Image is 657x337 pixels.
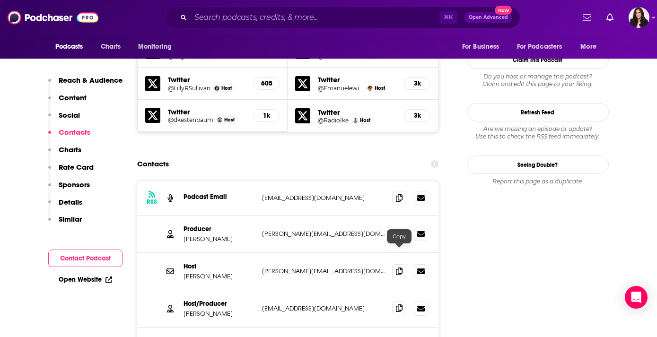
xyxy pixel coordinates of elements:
[59,215,82,224] p: Similar
[318,75,396,84] h5: Twitter
[262,304,385,312] p: [EMAIL_ADDRESS][DOMAIN_NAME]
[95,38,127,56] a: Charts
[168,107,246,116] h5: Twitter
[387,229,412,243] div: Copy
[629,7,649,28] img: User Profile
[59,76,123,85] p: Reach & Audience
[467,73,609,88] div: Claim and edit this page to your liking.
[168,116,213,123] a: @dkestenbaum
[360,117,370,123] span: Host
[412,112,422,120] h5: 3k
[48,145,81,163] button: Charts
[217,117,222,122] img: David Kestenbaum
[318,85,363,92] a: @Emanuelewithane
[59,145,81,154] p: Charts
[59,180,90,189] p: Sponsors
[467,51,609,69] button: Claim This Podcast
[224,117,235,123] span: Host
[262,194,385,202] p: [EMAIL_ADDRESS][DOMAIN_NAME]
[318,117,349,124] a: @RadioIke
[629,7,649,28] span: Logged in as RebeccaShapiro
[467,178,609,185] div: Report this page as a duplicate.
[138,40,172,53] span: Monitoring
[467,73,609,80] span: Do you host or manage this podcast?
[184,310,254,318] p: [PERSON_NAME]
[262,267,385,275] p: [PERSON_NAME][EMAIL_ADDRESS][DOMAIN_NAME]
[48,215,82,232] button: Similar
[579,9,595,26] a: Show notifications dropdown
[467,125,609,140] div: Are we missing an episode or update? Use this to check the RSS feed immediately.
[574,38,608,56] button: open menu
[49,38,96,56] button: open menu
[184,272,254,280] p: [PERSON_NAME]
[214,86,219,91] img: Lilly Sullivan
[137,155,169,173] h2: Contacts
[517,40,562,53] span: For Podcasters
[603,9,617,26] a: Show notifications dropdown
[168,85,210,92] a: @LillyRSullivan
[168,75,246,84] h5: Twitter
[629,7,649,28] button: Show profile menu
[625,286,648,309] div: Open Intercom Messenger
[375,85,385,91] span: Host
[353,118,358,123] img: Ike Sriskandarajah
[261,79,272,87] h5: 605
[59,93,87,102] p: Content
[184,225,254,233] p: Producer
[469,15,508,20] span: Open Advanced
[511,38,576,56] button: open menu
[48,163,94,180] button: Rate Card
[439,11,457,24] span: ⌘ K
[55,40,83,53] span: Podcasts
[221,85,232,91] span: Host
[184,193,254,201] p: Podcast Email
[59,276,112,284] a: Open Website
[412,79,422,87] h5: 3k
[165,7,520,28] div: Search podcasts, credits, & more...
[191,10,439,25] input: Search podcasts, credits, & more...
[48,93,87,111] button: Content
[184,235,254,243] p: [PERSON_NAME]
[368,86,373,91] img: Emanuele Berry
[467,156,609,174] a: Seeing Double?
[262,230,385,238] p: [PERSON_NAME][EMAIL_ADDRESS][DOMAIN_NAME]
[59,198,82,207] p: Details
[59,163,94,172] p: Rate Card
[318,108,396,117] h5: Twitter
[59,128,90,137] p: Contacts
[131,38,184,56] button: open menu
[464,12,512,23] button: Open AdvancedNew
[184,300,254,308] p: Host/Producer
[184,262,254,270] p: Host
[147,198,157,206] h3: RSS
[48,76,123,93] button: Reach & Audience
[467,103,609,121] button: Refresh Feed
[48,198,82,215] button: Details
[48,250,123,267] button: Contact Podcast
[101,40,121,53] span: Charts
[462,40,499,53] span: For Business
[48,180,90,198] button: Sponsors
[8,9,98,26] img: Podchaser - Follow, Share and Rate Podcasts
[456,38,511,56] button: open menu
[48,128,90,145] button: Contacts
[48,111,80,128] button: Social
[495,6,512,15] span: New
[59,111,80,120] p: Social
[580,40,596,53] span: More
[261,112,272,120] h5: 1k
